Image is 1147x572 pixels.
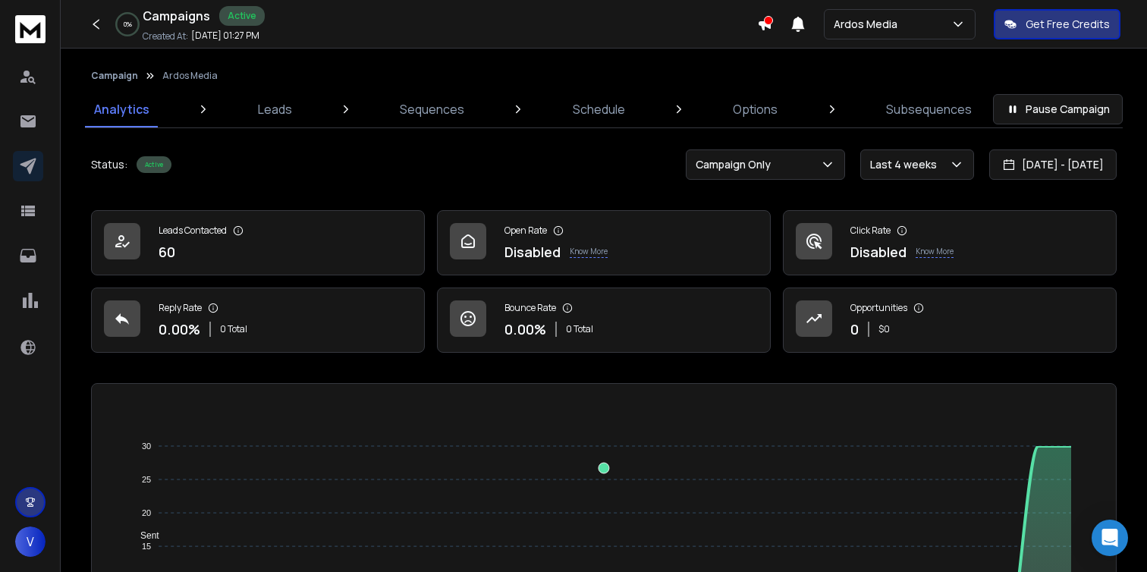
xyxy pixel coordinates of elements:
a: Bounce Rate0.00%0 Total [437,288,771,353]
tspan: 30 [142,442,151,451]
p: 0 Total [220,323,247,335]
span: Sent [129,530,159,541]
p: Ardos Media [162,70,218,82]
button: [DATE] - [DATE] [989,149,1117,180]
a: Analytics [85,91,159,127]
p: Know More [916,246,954,258]
p: Ardos Media [834,17,903,32]
a: Options [724,91,787,127]
div: Active [219,6,265,26]
a: Click RateDisabledKnow More [783,210,1117,275]
p: Schedule [573,100,625,118]
button: V [15,526,46,557]
tspan: 20 [142,508,151,517]
a: Leads Contacted60 [91,210,425,275]
a: Schedule [564,91,634,127]
button: Get Free Credits [994,9,1120,39]
a: Leads [249,91,301,127]
p: Last 4 weeks [870,157,943,172]
p: Leads Contacted [159,225,227,237]
p: Campaign Only [696,157,777,172]
tspan: 15 [142,542,151,551]
a: Reply Rate0.00%0 Total [91,288,425,353]
div: Active [137,156,171,173]
p: Status: [91,157,127,172]
p: Created At: [143,30,188,42]
p: Disabled [850,241,907,262]
p: 60 [159,241,175,262]
tspan: 25 [142,475,151,484]
p: Know More [570,246,608,258]
p: Disabled [504,241,561,262]
a: Subsequences [877,91,981,127]
p: 0 % [124,20,132,29]
img: logo [15,15,46,43]
p: 0.00 % [159,319,200,340]
p: Sequences [400,100,464,118]
p: 0 [850,319,859,340]
a: Sequences [391,91,473,127]
a: Open RateDisabledKnow More [437,210,771,275]
h1: Campaigns [143,7,210,25]
p: $ 0 [878,323,890,335]
p: Leads [258,100,292,118]
p: Reply Rate [159,302,202,314]
p: Subsequences [886,100,972,118]
button: Campaign [91,70,138,82]
p: Open Rate [504,225,547,237]
p: Opportunities [850,302,907,314]
p: Analytics [94,100,149,118]
button: Pause Campaign [993,94,1123,124]
p: Options [733,100,778,118]
div: Open Intercom Messenger [1092,520,1128,556]
p: Get Free Credits [1026,17,1110,32]
p: 0.00 % [504,319,546,340]
p: Click Rate [850,225,891,237]
a: Opportunities0$0 [783,288,1117,353]
p: Bounce Rate [504,302,556,314]
p: 0 Total [566,323,593,335]
p: [DATE] 01:27 PM [191,30,259,42]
